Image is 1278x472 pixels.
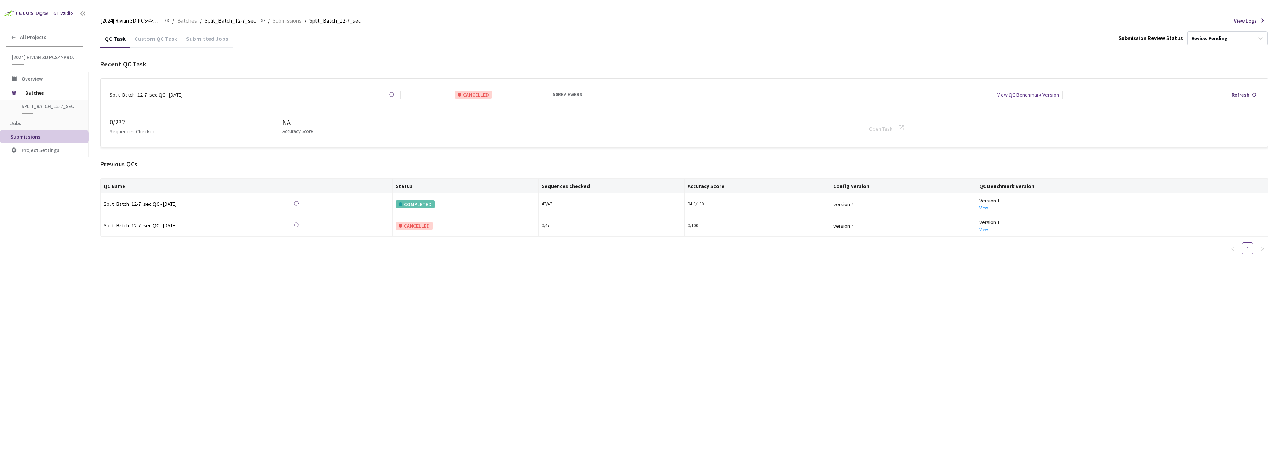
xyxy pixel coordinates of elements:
[282,117,857,128] div: NA
[10,120,22,127] span: Jobs
[1242,242,1253,254] li: 1
[979,196,1265,205] div: Version 1
[455,91,492,99] div: CANCELLED
[1191,35,1227,42] div: Review Pending
[25,85,76,100] span: Batches
[271,16,303,25] a: Submissions
[268,16,270,25] li: /
[833,222,973,230] div: version 4
[685,179,831,193] th: Accuracy Score
[282,128,313,135] p: Accuracy Score
[1260,247,1265,251] span: right
[205,16,256,25] span: Split_Batch_12-7_sec
[10,133,40,140] span: Submissions
[130,35,182,48] div: Custom QC Task
[1227,242,1239,254] button: left
[309,16,361,25] span: Split_Batch_12-7_sec
[542,222,681,229] div: 0 / 47
[104,221,208,230] div: Split_Batch_12-7_sec QC - [DATE]
[20,34,46,40] span: All Projects
[110,127,156,136] p: Sequences Checked
[997,91,1059,99] div: View QC Benchmark Version
[22,75,43,82] span: Overview
[979,227,988,232] a: View
[177,16,197,25] span: Batches
[100,16,160,25] span: [2024] Rivian 3D PCS<>Production
[101,179,393,193] th: QC Name
[979,218,1265,226] div: Version 1
[539,179,685,193] th: Sequences Checked
[1256,242,1268,254] button: right
[393,179,539,193] th: Status
[1230,247,1235,251] span: left
[833,200,973,208] div: version 4
[110,117,270,127] div: 0 / 232
[830,179,976,193] th: Config Version
[22,103,77,110] span: Split_Batch_12-7_sec
[110,91,183,99] div: Split_Batch_12-7_sec QC - [DATE]
[12,54,78,61] span: [2024] Rivian 3D PCS<>Production
[1119,34,1183,43] div: Submission Review Status
[542,201,681,208] div: 47 / 47
[396,200,435,208] div: COMPLETED
[182,35,233,48] div: Submitted Jobs
[200,16,202,25] li: /
[305,16,306,25] li: /
[273,16,302,25] span: Submissions
[1256,242,1268,254] li: Next Page
[53,10,73,17] div: GT Studio
[979,205,988,211] a: View
[688,201,827,208] div: 94.5/100
[869,126,892,132] a: Open Task
[688,222,827,229] div: 0/100
[104,200,208,208] a: Split_Batch_12-7_sec QC - [DATE]
[1227,242,1239,254] li: Previous Page
[22,147,59,153] span: Project Settings
[100,59,1268,69] div: Recent QC Task
[1242,243,1253,254] a: 1
[100,159,1268,169] div: Previous QCs
[172,16,174,25] li: /
[1232,91,1249,99] div: Refresh
[553,91,582,98] div: 50 REVIEWERS
[396,222,433,230] div: CANCELLED
[976,179,1268,193] th: QC Benchmark Version
[100,35,130,48] div: QC Task
[1234,17,1257,25] span: View Logs
[176,16,198,25] a: Batches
